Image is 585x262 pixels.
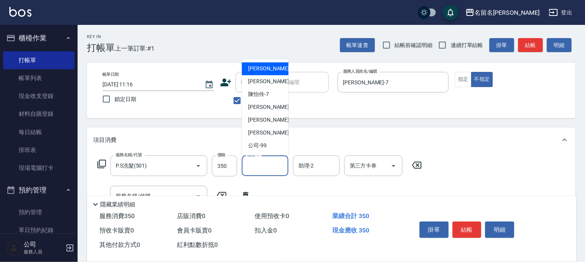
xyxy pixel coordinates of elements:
[395,41,433,49] span: 結帳前確認明細
[343,68,377,74] label: 服務人員姓名/編號
[100,201,135,209] p: 隱藏業績明細
[3,69,75,87] a: 帳單列表
[87,128,576,152] div: 項目消費
[177,212,205,220] span: 店販消費 0
[255,212,289,220] span: 使用預收卡 0
[475,8,540,17] div: 名留名[PERSON_NAME]
[200,75,219,94] button: Choose date, selected date is 2025-09-13
[9,7,31,17] img: Logo
[255,227,277,234] span: 扣入金 0
[115,44,155,53] span: 上一筆訂單:#1
[115,95,136,103] span: 鎖定日期
[546,5,576,20] button: 登出
[248,142,267,150] span: 公司 -99
[455,72,472,87] button: 指定
[3,123,75,141] a: 每日結帳
[217,152,226,158] label: 價格
[99,227,134,234] span: 預收卡販賣 0
[192,160,205,172] button: Open
[332,227,369,234] span: 現金應收 350
[490,38,514,52] button: 掛單
[3,141,75,159] a: 排班表
[87,34,115,39] h2: Key In
[462,5,543,21] button: 名留名[PERSON_NAME]
[453,222,482,238] button: 結帳
[340,38,375,52] button: 帳單速查
[3,105,75,123] a: 材料自購登錄
[102,72,119,77] label: 帳單日期
[332,212,369,220] span: 業績合計 350
[3,221,75,239] a: 單日預約紀錄
[177,227,212,234] span: 會員卡販賣 0
[99,241,140,248] span: 其他付款方式 0
[248,78,294,86] span: [PERSON_NAME] -3
[547,38,572,52] button: 明細
[177,241,218,248] span: 紅利點數折抵 0
[192,190,205,203] button: Open
[3,87,75,105] a: 現金收支登錄
[451,41,483,49] span: 連續打單結帳
[3,51,75,69] a: 打帳單
[116,152,142,158] label: 服務名稱/代號
[518,38,543,52] button: 結帳
[248,103,297,112] span: [PERSON_NAME] -21
[3,159,75,177] a: 現場電腦打卡
[387,160,400,172] button: Open
[443,5,458,20] button: save
[3,28,75,48] button: 櫃檯作業
[3,180,75,200] button: 預約管理
[485,222,514,238] button: 明細
[471,72,493,87] button: 不指定
[93,136,116,144] p: 項目消費
[248,65,294,73] span: [PERSON_NAME] -1
[102,78,197,91] input: YYYY/MM/DD hh:mm
[248,129,297,137] span: [PERSON_NAME] -22
[3,203,75,221] a: 預約管理
[24,241,63,248] h5: 公司
[248,91,269,99] span: 陳怡伶 -7
[248,116,297,124] span: [PERSON_NAME] -22
[24,248,63,255] p: 服務人員
[420,222,449,238] button: 掛單
[6,240,22,256] img: Person
[99,212,135,220] span: 服務消費 350
[87,42,115,53] h3: 打帳單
